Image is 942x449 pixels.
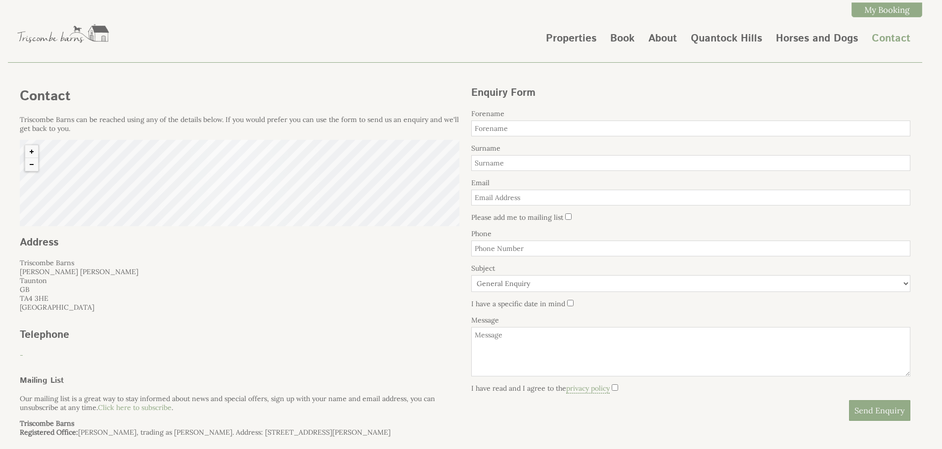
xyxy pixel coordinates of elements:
[20,86,459,106] h1: Contact
[849,400,910,421] button: Send Enquiry
[546,31,596,46] a: Properties
[14,16,113,50] img: Triscombe Barns
[20,419,459,437] p: [PERSON_NAME], trading as [PERSON_NAME]. Address: [STREET_ADDRESS][PERSON_NAME]
[20,327,227,342] h2: Telephone
[872,31,910,46] a: Contact
[471,178,911,187] label: Email
[20,258,459,312] p: Triscombe Barns [PERSON_NAME] [PERSON_NAME] Taunton GB TA4 3HE [GEOGRAPHIC_DATA]
[691,31,762,46] a: Quantock Hills
[471,213,563,222] label: Please add me to mailing list
[25,158,38,171] button: Zoom out
[471,144,911,153] label: Surname
[776,31,858,46] a: Horses and Dogs
[20,351,23,360] a: -
[471,264,911,273] label: Subject
[471,299,565,308] label: I have a specific date in mind
[25,145,38,158] button: Zoom in
[20,140,459,226] canvas: Map
[471,241,911,256] input: Phone Number
[20,235,459,250] h2: Address
[98,403,172,412] a: Click here to subscribe
[852,2,922,17] a: My Booking
[471,384,610,393] label: I have read and I agree to the
[20,375,459,386] h3: Mailing List
[610,31,634,46] a: Book
[471,121,911,136] input: Forename
[471,85,911,100] h2: Enquiry Form
[20,394,459,412] p: Our mailing list is a great way to stay informed about news and special offers, sign up with your...
[20,428,78,437] strong: Registered Office:
[20,115,459,133] p: Triscombe Barns can be reached using any of the details below. If you would prefer you can use th...
[471,155,911,171] input: Surname
[471,229,911,238] label: Phone
[471,109,911,118] label: Forename
[648,31,677,46] a: About
[471,316,911,325] label: Message
[566,384,610,394] a: privacy policy
[471,190,911,205] input: Email Address
[20,419,74,428] strong: Triscombe Barns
